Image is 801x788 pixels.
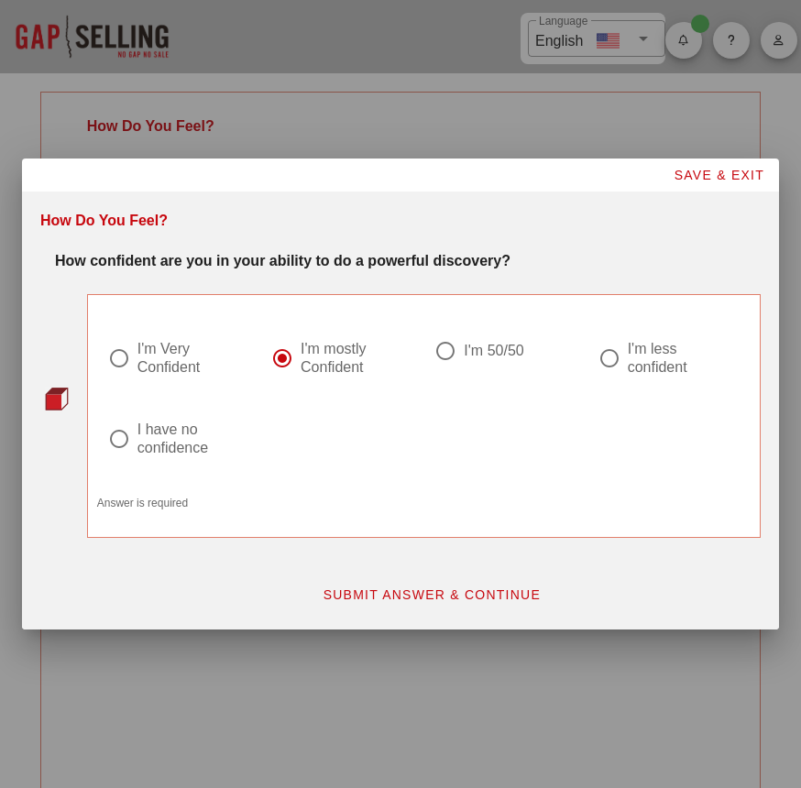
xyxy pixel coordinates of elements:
div: I'm 50/50 [464,342,523,360]
strong: How confident are you in your ability to do a powerful discovery? [55,253,510,268]
button: SAVE & EXIT [658,159,779,192]
div: I'm Very Confident [137,340,235,377]
button: SUBMIT ANSWER & CONTINUE [307,578,555,611]
div: I'm less confident [628,340,725,377]
div: How Do You Feel? [40,210,168,232]
div: I have no confidence [137,421,235,457]
span: SAVE & EXIT [673,168,764,182]
div: Answer is required [97,498,188,509]
div: I'm mostly Confident [301,340,398,377]
img: question-bullet-actve.png [45,387,69,410]
span: SUBMIT ANSWER & CONTINUE [322,587,541,602]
